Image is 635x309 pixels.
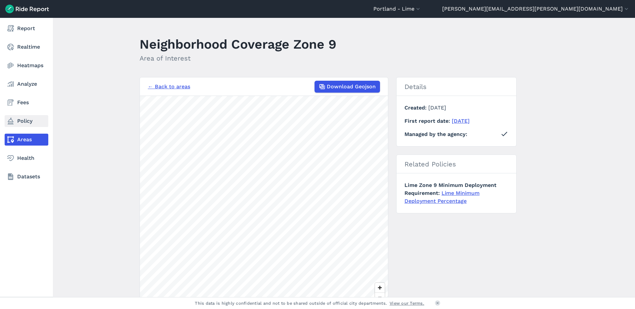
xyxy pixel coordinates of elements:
span: First report date [404,118,452,124]
button: Zoom out [375,292,385,302]
span: [DATE] [428,105,446,111]
h2: Area of Interest [140,53,336,63]
span: Managed by the agency [404,130,467,138]
h2: Related Policies [397,155,516,173]
a: Policy [5,115,48,127]
span: Download Geojson [327,83,376,91]
button: Download Geojson [315,81,380,93]
a: Lime Minimum Deployment Percentage [404,190,480,204]
a: ← Back to areas [148,83,190,91]
h2: Details [397,77,516,96]
a: Report [5,22,48,34]
a: Analyze [5,78,48,90]
a: Datasets [5,171,48,183]
span: Lime Zone 9 Minimum Deployment Requirement [404,182,496,196]
a: Areas [5,134,48,146]
button: [PERSON_NAME][EMAIL_ADDRESS][PERSON_NAME][DOMAIN_NAME] [442,5,630,13]
img: Ride Report [5,5,49,13]
a: Health [5,152,48,164]
a: View our Terms. [390,300,424,306]
a: Heatmaps [5,60,48,71]
h1: Neighborhood Coverage Zone 9 [140,35,336,53]
button: Zoom in [375,283,385,292]
button: Portland - Lime [373,5,421,13]
span: Created [404,105,428,111]
a: Fees [5,97,48,109]
a: [DATE] [452,118,470,124]
a: Realtime [5,41,48,53]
